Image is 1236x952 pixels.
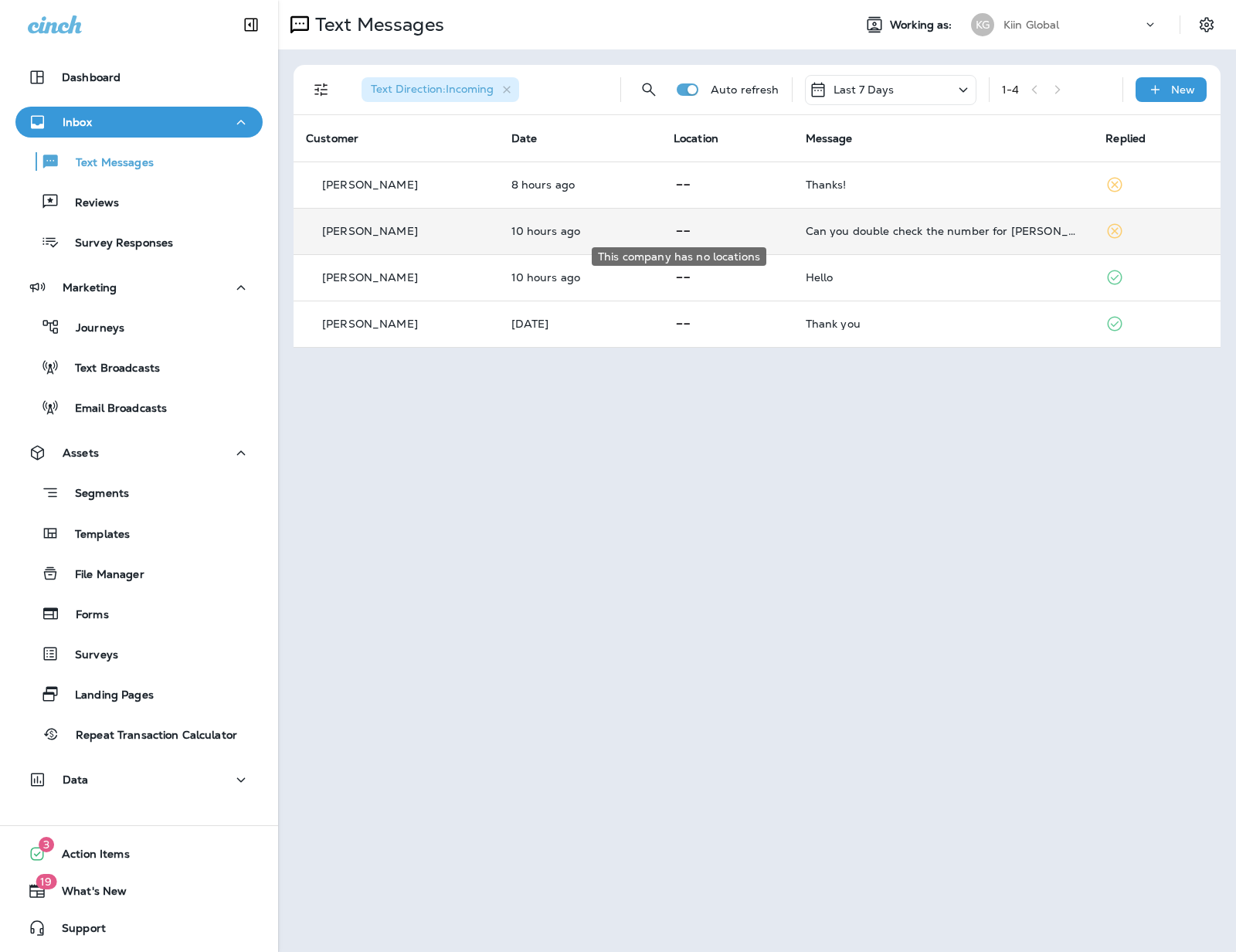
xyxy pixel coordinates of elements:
p: Kiin Global [1003,19,1060,31]
p: [PERSON_NAME] [322,271,418,284]
button: Dashboard [15,62,263,93]
p: [PERSON_NAME] [322,225,418,237]
p: Marketing [63,281,117,294]
button: Inbox [15,107,263,138]
p: Segments [59,487,129,502]
p: Assets [63,447,99,459]
div: Can you double check the number for Erin? I tried texting her and got an "invalid number" error m... [806,225,1081,237]
button: File Manager [15,557,263,590]
button: Search Messages [633,74,664,105]
button: Reviews [15,185,263,218]
div: Hello [806,271,1081,284]
button: 19What's New [15,875,263,906]
span: 3 [39,837,54,852]
button: Segments [15,476,263,509]
span: This company has no locations [674,176,693,190]
p: Oct 9, 2025 08:55 PM [511,225,649,237]
button: Data [15,764,263,795]
p: Oct 8, 2025 05:06 PM [511,318,649,330]
button: Survey Responses [15,226,263,258]
div: Text Direction:Incoming [362,77,519,102]
p: [PERSON_NAME] [322,318,418,330]
p: Survey Responses [59,236,173,251]
button: Repeat Transaction Calculator [15,718,263,750]
p: File Manager [59,568,144,583]
span: Location [674,131,718,145]
button: 3Action Items [15,838,263,869]
span: What's New [46,885,127,903]
button: Text Broadcasts [15,351,263,383]
span: This company has no locations [674,315,693,329]
button: Marketing [15,272,263,303]
p: Auto refresh [711,83,779,96]
p: Text Messages [60,156,154,171]
span: Action Items [46,848,130,866]
span: This company has no locations [674,223,693,236]
p: Oct 9, 2025 08:36 PM [511,271,649,284]
div: Thank you [806,318,1081,330]
span: 19 [36,874,56,889]
button: Assets [15,437,263,468]
p: Email Broadcasts [59,402,167,416]
div: Thanks! [806,178,1081,191]
button: Text Messages [15,145,263,178]
p: Reviews [59,196,119,211]
div: 1 - 4 [1002,83,1019,96]
button: Support [15,913,263,943]
p: Text Messages [309,13,444,36]
span: This company has no locations [674,269,693,283]
span: Working as: [890,19,956,32]
p: Text Broadcasts [59,362,160,376]
p: Oct 9, 2025 10:57 PM [511,178,649,191]
p: New [1171,83,1195,96]
button: Templates [15,517,263,549]
div: This company has no locations [592,247,766,266]
p: Landing Pages [59,688,154,703]
p: Surveys [59,648,118,663]
p: Templates [59,528,130,542]
button: Landing Pages [15,678,263,710]
p: Forms [60,608,109,623]
span: Date [511,131,538,145]
button: Collapse Sidebar [229,9,273,40]
p: Inbox [63,116,92,128]
button: Surveys [15,637,263,670]
button: Filters [306,74,337,105]
button: Email Broadcasts [15,391,263,423]
span: Replied [1105,131,1146,145]
span: Customer [306,131,358,145]
p: Last 7 Days [834,83,895,96]
span: Support [46,922,106,940]
p: Dashboard [62,71,121,83]
button: Journeys [15,311,263,343]
button: Forms [15,597,263,630]
span: Text Direction : Incoming [371,82,494,96]
p: [PERSON_NAME] [322,178,418,191]
p: Repeat Transaction Calculator [60,729,237,743]
p: Journeys [60,321,124,336]
button: Settings [1193,11,1221,39]
p: Data [63,773,89,786]
div: KG [971,13,994,36]
span: Message [806,131,853,145]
